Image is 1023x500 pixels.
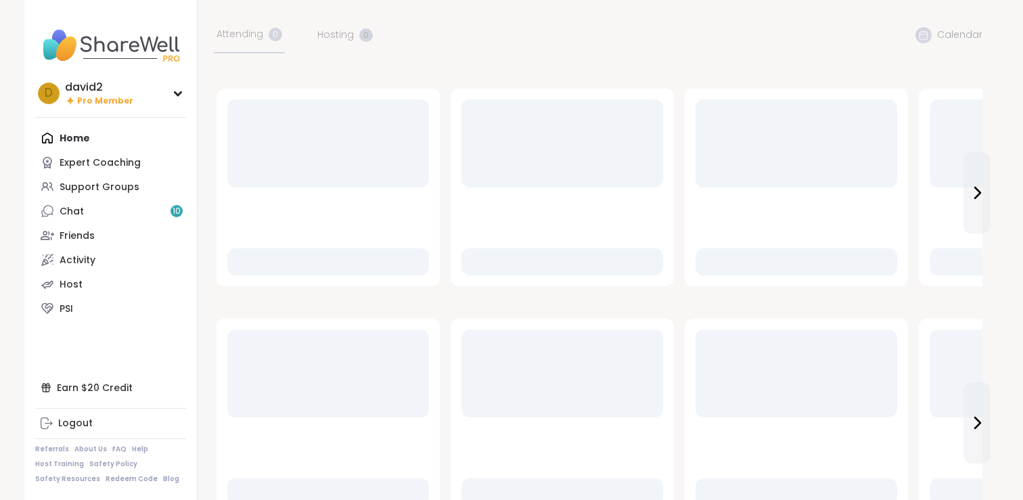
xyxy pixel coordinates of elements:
span: 10 [173,206,181,217]
div: Expert Coaching [60,156,141,170]
span: Pro Member [77,95,133,107]
img: ShareWell Nav Logo [35,22,186,69]
a: Referrals [35,445,69,454]
div: Activity [60,254,95,267]
div: Friends [60,229,95,243]
a: Expert Coaching [35,150,186,175]
a: About Us [74,445,107,454]
a: PSI [35,296,186,321]
div: PSI [60,302,73,316]
a: Redeem Code [106,474,158,484]
div: Chat [60,205,84,219]
a: Host Training [35,459,84,469]
div: Support Groups [60,181,139,194]
div: david2 [65,80,133,95]
a: Help [132,445,148,454]
div: Logout [58,417,93,430]
a: Support Groups [35,175,186,199]
a: Safety Policy [89,459,137,469]
div: Earn $20 Credit [35,376,186,400]
a: Safety Resources [35,474,100,484]
a: Logout [35,411,186,436]
a: FAQ [112,445,127,454]
a: Chat10 [35,199,186,223]
a: Friends [35,223,186,248]
a: Activity [35,248,186,272]
a: Host [35,272,186,296]
span: d [45,85,53,102]
a: Blog [163,474,179,484]
div: Host [60,278,83,292]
